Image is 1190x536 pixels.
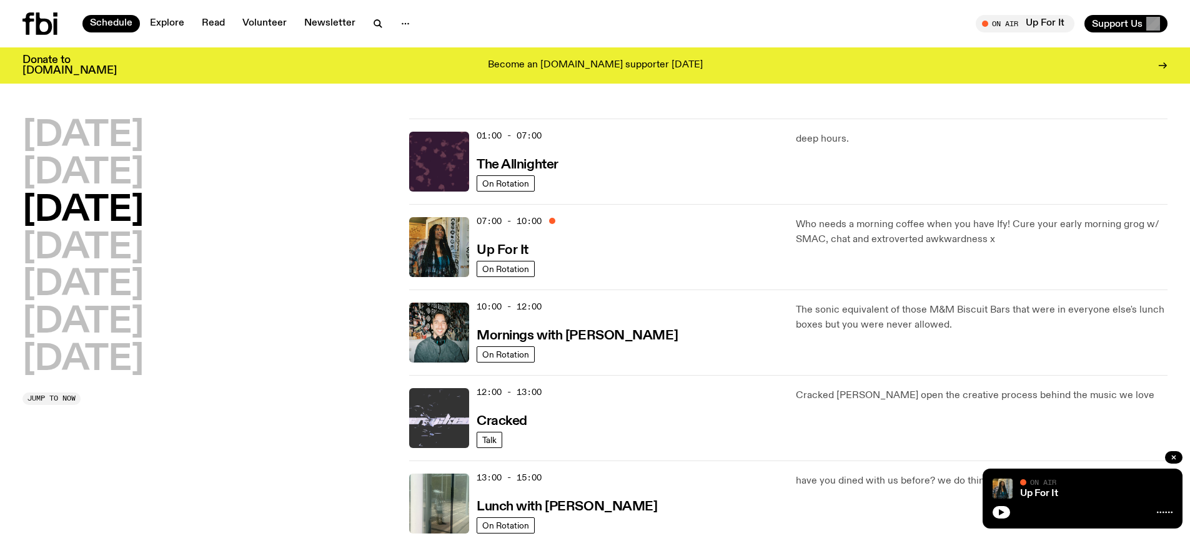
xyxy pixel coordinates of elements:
[297,15,363,32] a: Newsletter
[1020,489,1058,499] a: Up For It
[796,474,1168,489] p: have you dined with us before? we do things a little differently here
[1030,478,1056,486] span: On Air
[22,119,144,153] button: [DATE]
[22,231,144,266] button: [DATE]
[409,388,469,448] img: Logo for Podcast Cracked. Black background, with white writing, with glass smashing graphics
[22,193,144,228] button: [DATE]
[477,346,535,363] a: On Rotation
[477,327,678,343] a: Mornings with [PERSON_NAME]
[477,329,678,343] h3: Mornings with [PERSON_NAME]
[477,472,542,484] span: 13:00 - 15:00
[477,241,528,257] a: Up For It
[976,15,1074,32] button: On AirUp For It
[194,15,232,32] a: Read
[477,158,558,172] h3: The Allnighter
[482,178,529,188] span: On Rotation
[1084,15,1168,32] button: Support Us
[477,517,535,534] a: On Rotation
[142,15,192,32] a: Explore
[482,349,529,359] span: On Rotation
[22,156,144,191] button: [DATE]
[1092,18,1143,29] span: Support Us
[477,175,535,192] a: On Rotation
[477,156,558,172] a: The Allnighter
[409,217,469,277] img: Ify - a Brown Skin girl with black braided twists, looking up to the side with her tongue stickin...
[477,498,657,514] a: Lunch with [PERSON_NAME]
[477,215,542,227] span: 07:00 - 10:00
[22,268,144,303] button: [DATE]
[482,264,529,273] span: On Rotation
[22,343,144,378] button: [DATE]
[27,395,76,402] span: Jump to now
[482,435,497,444] span: Talk
[488,60,703,71] p: Become an [DOMAIN_NAME] supporter [DATE]
[477,301,542,313] span: 10:00 - 12:00
[22,305,144,340] button: [DATE]
[796,217,1168,247] p: Who needs a morning coffee when you have Ify! Cure your early morning grog w/ SMAC, chat and extr...
[796,132,1168,147] p: deep hours.
[235,15,294,32] a: Volunteer
[477,412,527,428] a: Cracked
[477,130,542,142] span: 01:00 - 07:00
[482,520,529,530] span: On Rotation
[477,432,502,448] a: Talk
[993,479,1013,499] img: Ify - a Brown Skin girl with black braided twists, looking up to the side with her tongue stickin...
[477,500,657,514] h3: Lunch with [PERSON_NAME]
[477,261,535,277] a: On Rotation
[477,386,542,398] span: 12:00 - 13:00
[477,244,528,257] h3: Up For It
[796,303,1168,333] p: The sonic equivalent of those M&M Biscuit Bars that were in everyone else's lunch boxes but you w...
[22,392,81,405] button: Jump to now
[409,303,469,363] img: Radio presenter Ben Hansen sits in front of a wall of photos and an fbi radio sign. Film photo. B...
[22,55,117,76] h3: Donate to [DOMAIN_NAME]
[477,415,527,428] h3: Cracked
[82,15,140,32] a: Schedule
[796,388,1168,403] p: Cracked [PERSON_NAME] open the creative process behind the music we love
